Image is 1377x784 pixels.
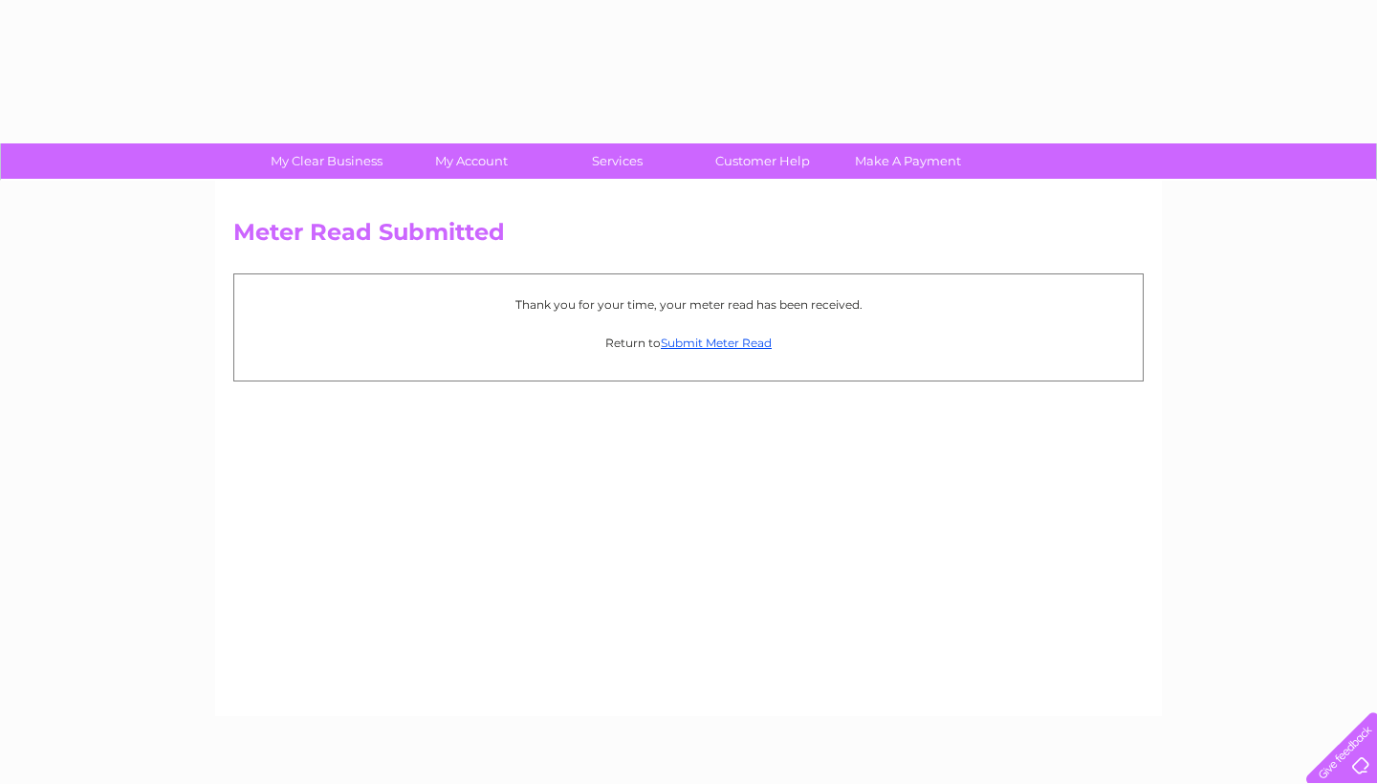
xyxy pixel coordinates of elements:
a: Make A Payment [829,143,987,179]
p: Thank you for your time, your meter read has been received. [244,295,1133,314]
a: Submit Meter Read [661,336,772,350]
a: Services [538,143,696,179]
a: Customer Help [684,143,841,179]
h2: Meter Read Submitted [233,219,1144,255]
a: My Account [393,143,551,179]
a: My Clear Business [248,143,405,179]
p: Return to [244,334,1133,352]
